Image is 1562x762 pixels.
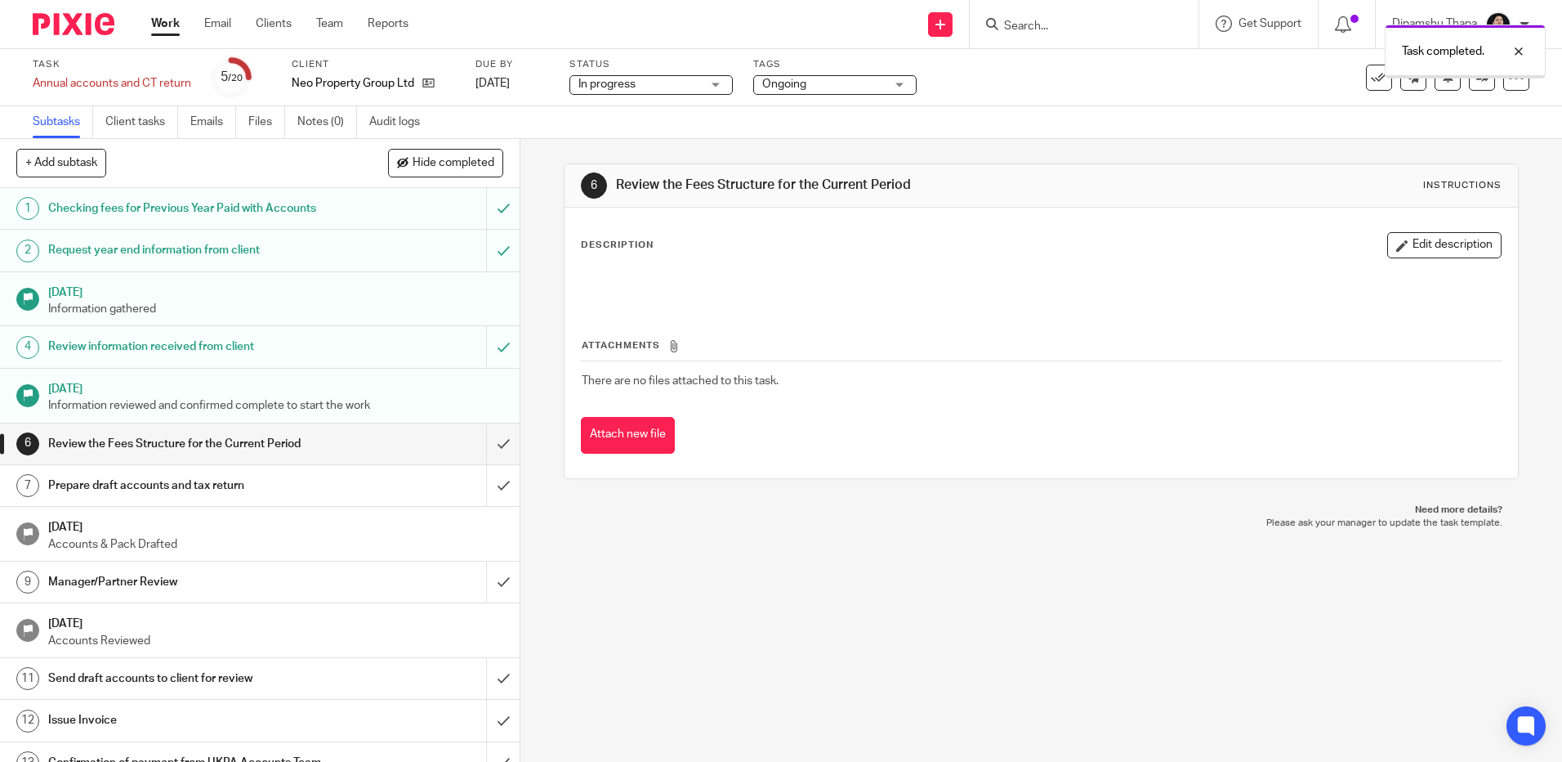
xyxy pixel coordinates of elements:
p: Task completed. [1402,43,1484,60]
div: Instructions [1423,179,1502,192]
h1: [DATE] [48,612,504,632]
p: Accounts & Pack Drafted [48,536,504,553]
p: Description [581,239,654,252]
span: Ongoing [762,78,806,90]
h1: Send draft accounts to client for review [48,666,329,691]
p: Information gathered [48,301,504,317]
div: 6 [16,433,39,455]
p: Please ask your manager to update the task template. [580,517,1502,530]
a: Reports [368,16,408,32]
a: Files [248,106,285,138]
span: In progress [578,78,636,90]
h1: Manager/Partner Review [48,570,329,594]
a: Client tasks [105,106,178,138]
span: Attachments [582,341,660,350]
div: 2 [16,240,39,262]
label: Status [569,58,733,71]
div: 12 [16,710,39,733]
h1: [DATE] [48,377,504,397]
p: Need more details? [580,504,1502,517]
h1: [DATE] [48,515,504,536]
button: Edit description [1387,232,1502,258]
div: 9 [16,571,39,594]
a: Subtasks [33,106,93,138]
a: Team [316,16,343,32]
h1: Checking fees for Previous Year Paid with Accounts [48,196,329,221]
h1: Request year end information from client [48,238,329,262]
h1: [DATE] [48,280,504,301]
img: Dipamshu2.jpg [1485,11,1511,38]
p: Accounts Reviewed [48,633,504,649]
div: 1 [16,197,39,220]
h1: Review information received from client [48,334,329,359]
p: Neo Property Group Ltd [292,75,414,92]
a: Notes (0) [297,106,357,138]
small: /20 [228,74,243,83]
button: Hide completed [388,149,503,177]
button: Attach new file [581,417,675,454]
div: Annual accounts and CT return [33,75,191,92]
a: Work [151,16,180,32]
div: 4 [16,336,39,359]
a: Clients [256,16,292,32]
button: + Add subtask [16,149,106,177]
label: Tags [753,58,917,71]
h1: Issue Invoice [48,708,329,733]
span: Hide completed [413,157,494,170]
h1: Review the Fees Structure for the Current Period [48,432,329,456]
a: Email [204,16,231,32]
span: [DATE] [475,78,510,89]
label: Task [33,58,191,71]
a: Audit logs [369,106,432,138]
label: Client [292,58,455,71]
a: Emails [190,106,236,138]
div: 6 [581,173,607,199]
span: There are no files attached to this task. [582,375,779,387]
h1: Prepare draft accounts and tax return [48,473,329,498]
div: 7 [16,474,39,497]
p: Information reviewed and confirmed complete to start the work [48,397,504,414]
h1: Review the Fees Structure for the Current Period [616,177,1076,194]
div: 11 [16,667,39,690]
img: Pixie [33,13,114,35]
div: 5 [221,68,243,87]
label: Due by [475,58,549,71]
